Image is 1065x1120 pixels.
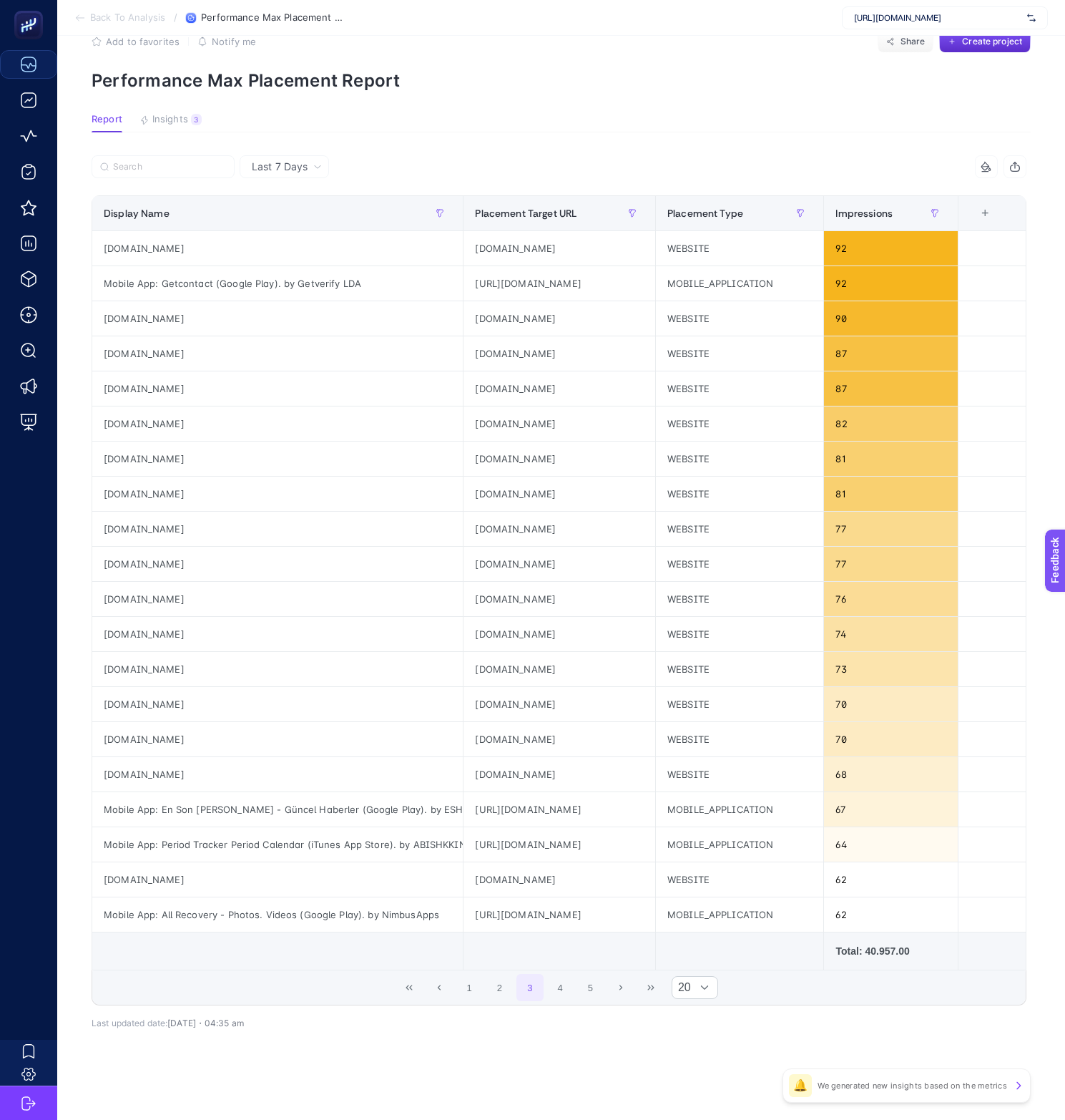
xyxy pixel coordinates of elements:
div: 70 [824,722,958,756]
div: [DOMAIN_NAME] [92,336,463,371]
div: [DOMAIN_NAME] [463,371,655,406]
span: Add to favorites [106,36,180,47]
div: [DOMAIN_NAME] [463,336,655,371]
button: Add to favorites [92,36,180,47]
div: [DOMAIN_NAME] [92,652,463,686]
div: 67 [824,792,958,827]
div: 77 [824,512,958,546]
span: Last updated date: [92,1018,167,1028]
div: [DOMAIN_NAME] [463,862,655,897]
div: WEBSITE [656,336,823,371]
div: 92 [824,231,958,266]
div: 77 [824,547,958,581]
button: Share [878,30,933,53]
div: 92 [824,266,958,301]
div: [DOMAIN_NAME] [92,617,463,651]
div: 87 [824,371,958,406]
div: 64 [824,827,958,862]
span: Feedback [9,4,54,16]
div: [DOMAIN_NAME] [92,442,463,476]
div: 68 [824,757,958,792]
div: 3 [191,114,202,125]
div: 76 [824,582,958,616]
div: [DOMAIN_NAME] [463,687,655,721]
div: MOBILE_APPLICATION [656,792,823,827]
div: [DOMAIN_NAME] [92,477,463,511]
div: 4 items selected [970,208,981,239]
span: Back To Analysis [90,12,165,24]
div: [DOMAIN_NAME] [92,231,463,266]
div: [URL][DOMAIN_NAME] [463,792,655,827]
div: WEBSITE [656,442,823,476]
button: Create project [939,30,1031,53]
button: 5 [576,974,604,1001]
div: WEBSITE [656,617,823,651]
div: WEBSITE [656,231,823,266]
div: [DOMAIN_NAME] [463,582,655,616]
div: MOBILE_APPLICATION [656,827,823,862]
span: [DATE]・04:35 am [167,1018,244,1028]
button: 3 [516,974,544,1001]
span: / [174,11,177,23]
div: [DOMAIN_NAME] [463,442,655,476]
p: Performance Max Placement Report [92,70,1031,91]
div: 90 [824,301,958,336]
span: Display Name [104,208,170,219]
div: [DOMAIN_NAME] [92,687,463,721]
div: WEBSITE [656,652,823,686]
div: 73 [824,652,958,686]
span: Placement Target URL [475,208,576,219]
div: 70 [824,687,958,721]
div: WEBSITE [656,722,823,756]
div: [DOMAIN_NAME] [92,371,463,406]
span: Share [900,36,926,47]
span: Performance Max Placement Report [201,12,344,24]
div: [DOMAIN_NAME] [463,547,655,581]
div: WEBSITE [656,371,823,406]
div: + [971,208,998,219]
div: 🔔 [789,1074,812,1097]
button: 2 [486,974,514,1001]
div: WEBSITE [656,582,823,616]
div: MOBILE_APPLICATION [656,266,823,301]
button: Next Page [607,974,634,1001]
input: Search [113,162,226,172]
div: 87 [824,336,958,371]
div: [DOMAIN_NAME] [92,547,463,581]
div: 81 [824,477,958,511]
img: svg%3e [1027,11,1036,25]
span: Insights [152,114,188,125]
div: [DOMAIN_NAME] [463,652,655,686]
div: [DOMAIN_NAME] [92,406,463,441]
button: 1 [456,974,483,1001]
div: [DOMAIN_NAME] [92,582,463,616]
button: Notify me [197,36,256,47]
div: WEBSITE [656,862,823,897]
span: Last 7 Days [252,160,308,174]
div: [URL][DOMAIN_NAME] [463,897,655,932]
div: [DOMAIN_NAME] [92,301,463,336]
div: WEBSITE [656,757,823,792]
div: [DOMAIN_NAME] [463,757,655,792]
div: [DOMAIN_NAME] [463,301,655,336]
div: WEBSITE [656,687,823,721]
div: Mobile App: En Son [PERSON_NAME] - Güncel Haberler (Google Play). by ESH Medya Grup [92,792,463,827]
div: 74 [824,617,958,651]
div: 82 [824,406,958,441]
span: Report [92,114,122,125]
div: WEBSITE [656,547,823,581]
div: [DOMAIN_NAME] [92,512,463,546]
div: [DOMAIN_NAME] [92,722,463,756]
div: [DOMAIN_NAME] [463,617,655,651]
div: Mobile App: Getcontact (Google Play). by Getverify LDA [92,266,463,301]
p: We generated new insights based on the metrics [818,1080,1007,1091]
div: [DOMAIN_NAME] [463,231,655,266]
div: Total: 40.957.00 [835,944,946,958]
div: WEBSITE [656,477,823,511]
div: 62 [824,897,958,932]
div: Mobile App: Period Tracker Period Calendar (iTunes App Store). by ABISHKKING LIMITED. [92,827,463,862]
span: Impressions [835,208,893,219]
span: Notify me [212,36,256,47]
button: Last Page [637,974,664,1001]
div: 81 [824,442,958,476]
